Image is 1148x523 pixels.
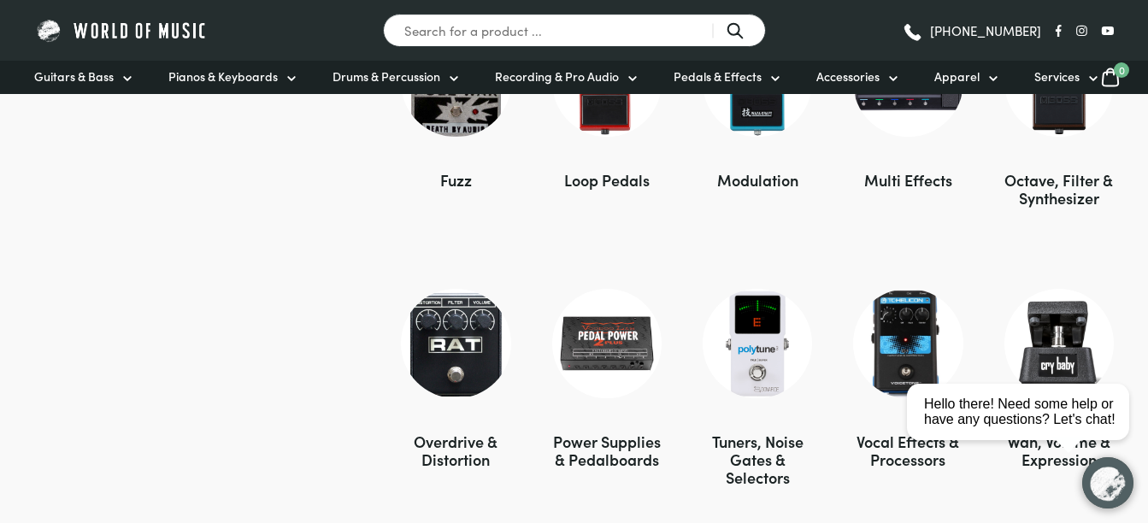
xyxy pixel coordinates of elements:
a: Octave, Filter & Synthesizer image Octave, Filter & Synthesizer [1004,27,1114,207]
div: Power Supplies & Pedalboards [552,432,662,468]
span: Services [1034,68,1080,85]
img: Wah, Volume & Expression category [1004,289,1114,398]
img: Tuners, Noise Gates & Selectors category [703,289,812,398]
span: Recording & Pro Audio [495,68,619,85]
div: Multi Effects [853,171,963,189]
a: Power Supplies & Pedalboards image Power Supplies & Pedalboards [552,289,662,468]
img: Overdrive & Distortion category [401,289,510,398]
span: Accessories [816,68,880,85]
a: Fuzz image Fuzz [401,27,510,189]
iframe: Chat with our support team [900,335,1148,523]
div: Modulation [703,171,812,189]
span: Pedals & Effects [674,68,762,85]
span: Drums & Percussion [333,68,440,85]
span: [PHONE_NUMBER] [930,24,1041,37]
div: Fuzz [401,171,510,189]
span: Apparel [934,68,980,85]
input: Search for a product ... [383,14,766,47]
span: Pianos & Keyboards [168,68,278,85]
img: World of Music [34,17,209,44]
div: Tuners, Noise Gates & Selectors [703,432,812,486]
div: Overdrive & Distortion [401,432,510,468]
a: [PHONE_NUMBER] [902,18,1041,44]
a: Tuners, Noise Gates & Selectors image Tuners, Noise Gates & Selectors [703,289,812,486]
div: Octave, Filter & Synthesizer [1004,171,1114,207]
div: Loop Pedals [552,171,662,189]
div: Vocal Effects & Processors [853,432,963,468]
a: Vocal Effects & Processors image Vocal Effects & Processors [853,289,963,468]
a: Modulation image Modulation [703,27,812,189]
img: Vocal Effects & Processors category [853,289,963,398]
a: Overdrive & Distortion image Overdrive & Distortion [401,289,510,468]
span: 0 [1114,62,1129,78]
a: Loop Pedals image Loop Pedals [552,27,662,189]
a: Wah, Volume & Expression image Wah, Volume & Expression [1004,289,1114,468]
img: Power Supplies & Pedalboards category [552,289,662,398]
span: Guitars & Bass [34,68,114,85]
a: Multi Effects image Multi Effects [853,27,963,189]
